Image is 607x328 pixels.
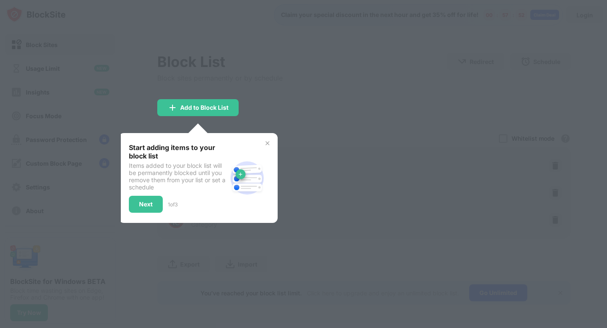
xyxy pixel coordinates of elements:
[168,201,178,208] div: 1 of 3
[129,162,227,191] div: Items added to your block list will be permanently blocked until you remove them from your list o...
[139,201,153,208] div: Next
[129,143,227,160] div: Start adding items to your block list
[264,140,271,147] img: x-button.svg
[227,158,267,198] img: block-site.svg
[180,104,228,111] div: Add to Block List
